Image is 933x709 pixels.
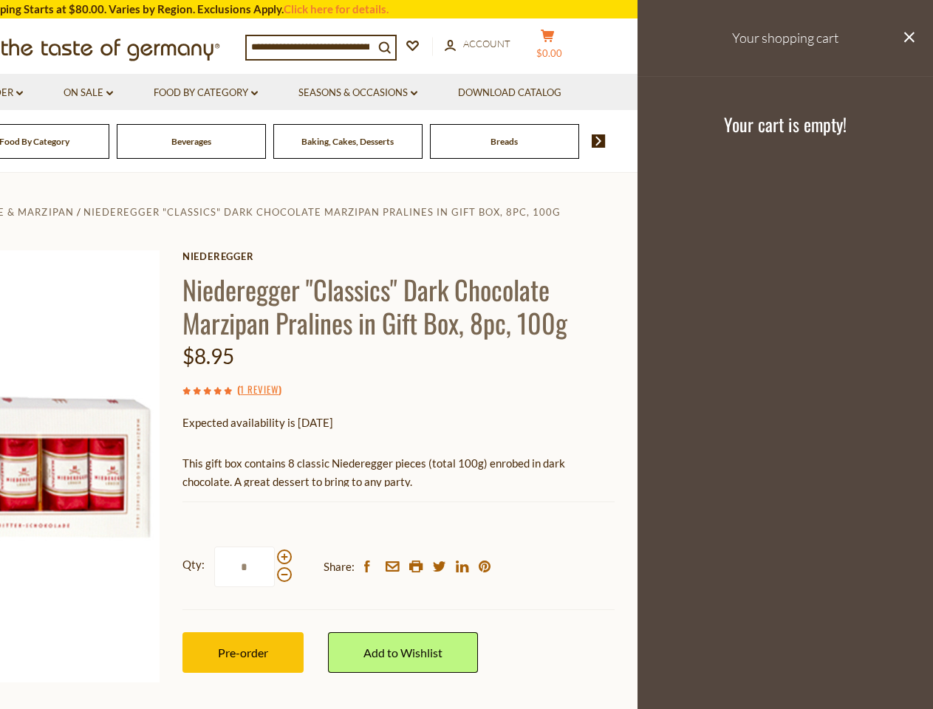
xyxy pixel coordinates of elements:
a: Add to Wishlist [328,632,478,673]
a: On Sale [64,85,113,101]
a: Breads [491,136,518,147]
strong: Qty: [182,555,205,574]
a: Beverages [171,136,211,147]
a: Baking, Cakes, Desserts [301,136,394,147]
span: $8.95 [182,343,234,369]
input: Qty: [214,547,275,587]
img: next arrow [592,134,606,148]
span: $0.00 [536,47,562,59]
a: Account [445,36,510,52]
a: Niederegger [182,250,615,262]
a: Click here for details. [284,2,389,16]
a: Food By Category [154,85,258,101]
p: Expected availability is [DATE] [182,414,615,432]
h1: Niederegger "Classics" Dark Chocolate Marzipan Pralines in Gift Box, 8pc, 100g [182,273,615,339]
button: Pre-order [182,632,304,673]
a: Niederegger "Classics" Dark Chocolate Marzipan Pralines in Gift Box, 8pc, 100g [83,206,561,218]
span: Share: [324,558,355,576]
span: Account [463,38,510,49]
span: Pre-order [218,645,268,660]
p: This gift box contains 8 classic Niederegger pieces (total 100g) enrobed in dark chocolate. A gre... [182,454,615,491]
button: $0.00 [526,29,570,66]
a: Download Catalog [458,85,561,101]
span: ( ) [237,382,281,397]
a: Seasons & Occasions [298,85,417,101]
h3: Your cart is empty! [656,113,915,135]
a: 1 Review [240,382,278,398]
